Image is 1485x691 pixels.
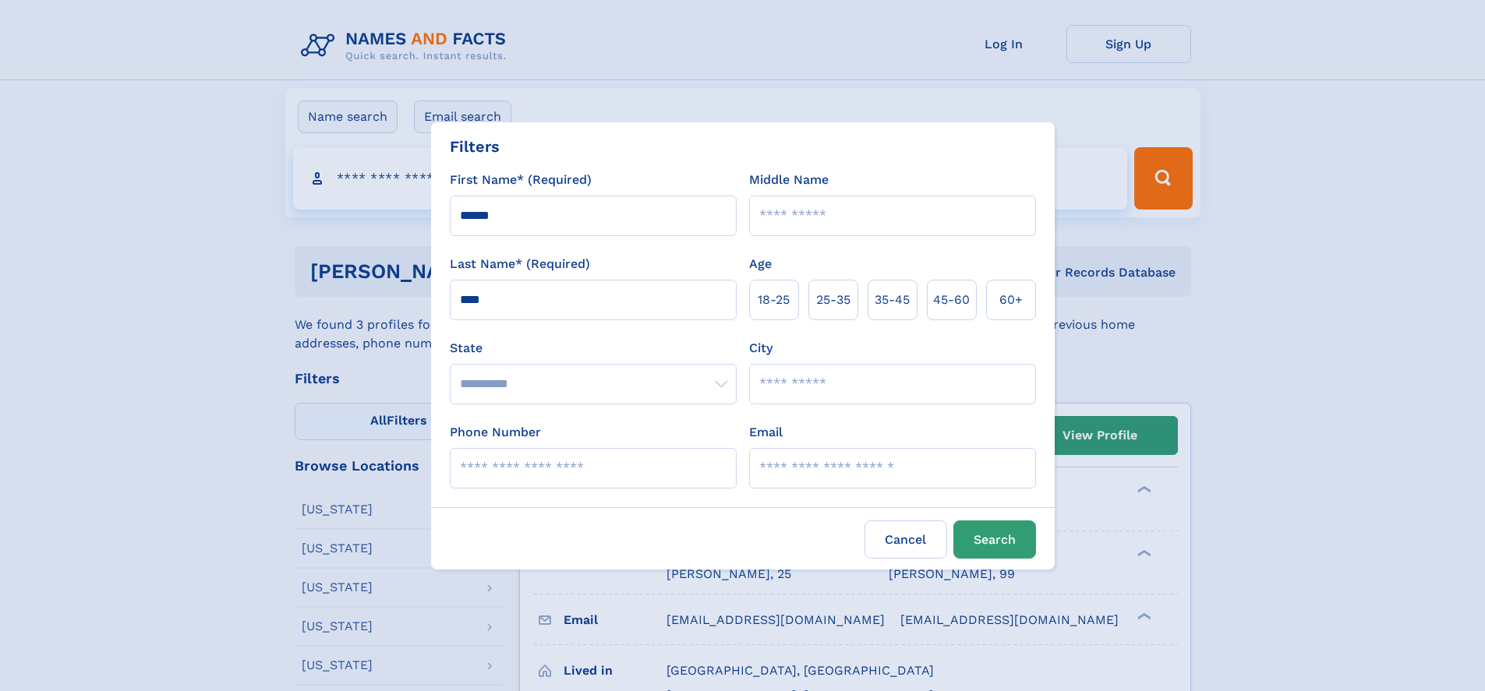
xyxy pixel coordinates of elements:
span: 18‑25 [758,291,790,309]
label: Last Name* (Required) [450,255,590,273]
label: Phone Number [450,423,541,442]
label: Cancel [864,520,947,559]
label: Age [749,255,772,273]
span: 45‑60 [933,291,970,309]
label: State [450,339,737,358]
div: Filters [450,135,500,158]
label: First Name* (Required) [450,171,592,189]
label: Email [749,423,783,442]
label: City [749,339,773,358]
button: Search [953,520,1036,559]
span: 35‑45 [875,291,910,309]
span: 25‑35 [816,291,850,309]
span: 60+ [999,291,1023,309]
label: Middle Name [749,171,829,189]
